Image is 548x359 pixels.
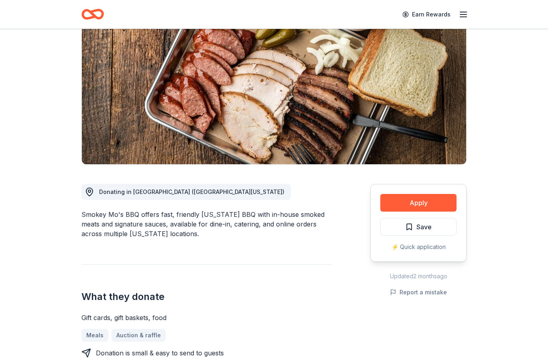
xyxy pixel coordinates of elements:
[81,313,332,322] div: Gift cards, gift baskets, food
[380,218,457,236] button: Save
[82,11,466,164] img: Image for Smokey Mo's
[99,188,284,195] span: Donating in [GEOGRAPHIC_DATA] ([GEOGRAPHIC_DATA][US_STATE])
[398,7,455,22] a: Earn Rewards
[380,194,457,212] button: Apply
[81,210,332,239] div: Smokey Mo's BBQ offers fast, friendly [US_STATE] BBQ with in-house smoked meats and signature sau...
[380,242,457,252] div: ⚡️ Quick application
[370,271,467,281] div: Updated 2 months ago
[390,288,447,297] button: Report a mistake
[81,5,104,24] a: Home
[81,290,332,303] h2: What they donate
[416,222,432,232] span: Save
[96,348,224,358] div: Donation is small & easy to send to guests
